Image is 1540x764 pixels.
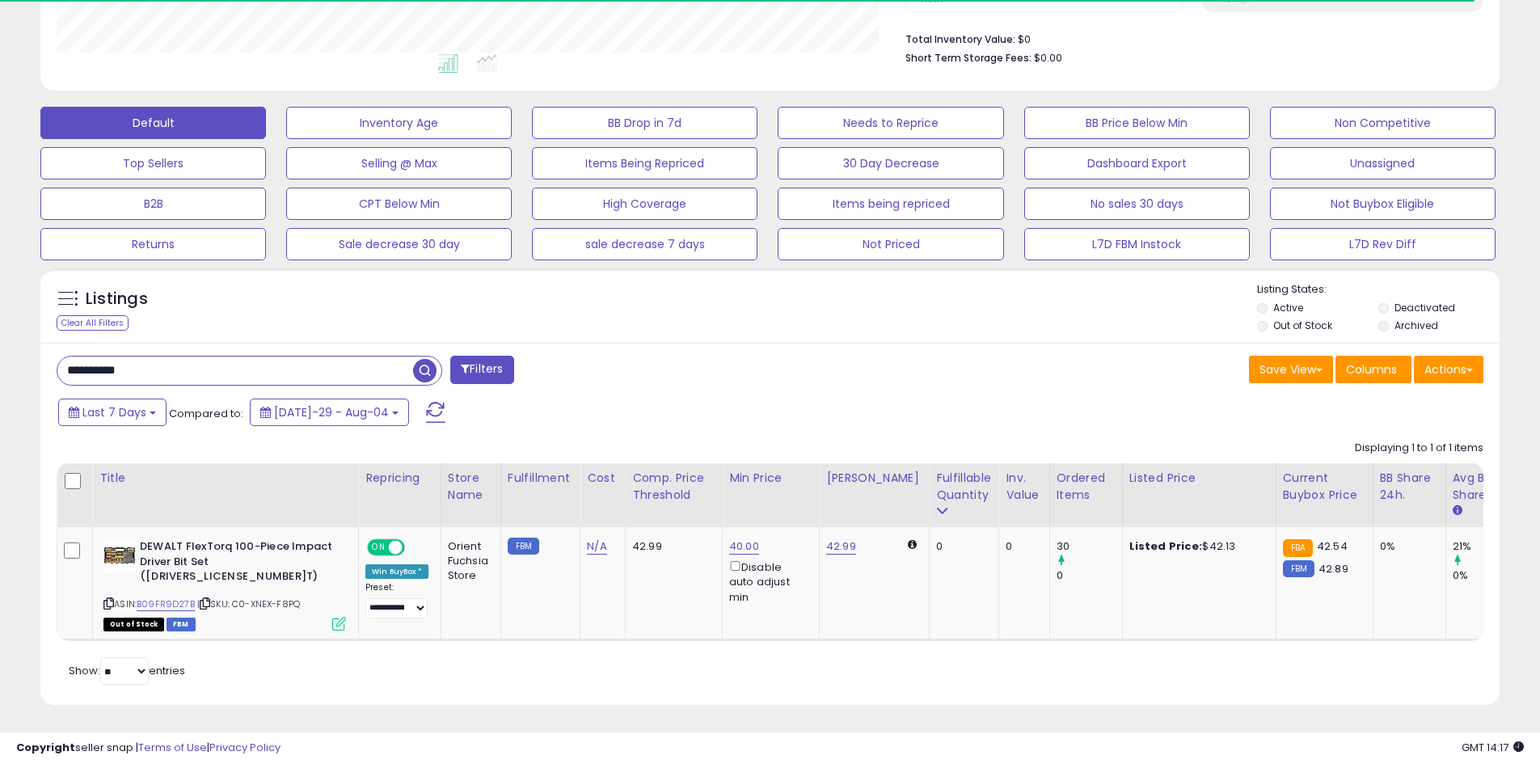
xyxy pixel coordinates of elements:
[16,740,75,755] strong: Copyright
[40,188,266,220] button: B2B
[1283,560,1314,577] small: FBM
[1006,539,1036,554] div: 0
[532,147,757,179] button: Items Being Repriced
[1270,107,1496,139] button: Non Competitive
[1006,470,1042,504] div: Inv. value
[1057,539,1122,554] div: 30
[365,564,428,579] div: Win BuyBox *
[1453,568,1518,583] div: 0%
[1317,538,1348,554] span: 42.54
[274,404,389,420] span: [DATE]-29 - Aug-04
[1380,470,1439,504] div: BB Share 24h.
[250,399,409,426] button: [DATE]-29 - Aug-04
[778,107,1003,139] button: Needs to Reprice
[167,618,196,631] span: FBM
[365,470,434,487] div: Repricing
[1394,319,1438,332] label: Archived
[1453,539,1518,554] div: 21%
[16,741,281,756] div: seller snap | |
[936,470,992,504] div: Fulfillable Quantity
[58,399,167,426] button: Last 7 Days
[1129,539,1264,554] div: $42.13
[99,470,352,487] div: Title
[1453,470,1512,504] div: Avg BB Share
[508,470,573,487] div: Fulfillment
[1335,356,1411,383] button: Columns
[1394,301,1455,314] label: Deactivated
[103,539,136,572] img: 51wHDmm7RWL._SL40_.jpg
[532,107,757,139] button: BB Drop in 7d
[729,470,812,487] div: Min Price
[1257,282,1500,298] p: Listing States:
[826,470,922,487] div: [PERSON_NAME]
[40,147,266,179] button: Top Sellers
[587,470,618,487] div: Cost
[1024,147,1250,179] button: Dashboard Export
[286,147,512,179] button: Selling @ Max
[286,188,512,220] button: CPT Below Min
[1057,470,1116,504] div: Ordered Items
[1270,147,1496,179] button: Unassigned
[1270,188,1496,220] button: Not Buybox Eligible
[532,228,757,260] button: sale decrease 7 days
[729,558,807,605] div: Disable auto adjust min
[1283,539,1313,557] small: FBA
[137,597,195,611] a: B09FR9D27B
[1024,107,1250,139] button: BB Price Below Min
[1283,470,1366,504] div: Current Buybox Price
[286,107,512,139] button: Inventory Age
[1129,470,1269,487] div: Listed Price
[1346,361,1397,378] span: Columns
[82,404,146,420] span: Last 7 Days
[532,188,757,220] button: High Coverage
[365,582,428,618] div: Preset:
[1380,539,1433,554] div: 0%
[936,539,986,554] div: 0
[448,539,488,584] div: Orient Fuchsia Store
[778,188,1003,220] button: Items being repriced
[57,315,129,331] div: Clear All Filters
[286,228,512,260] button: Sale decrease 30 day
[1414,356,1483,383] button: Actions
[1273,301,1303,314] label: Active
[508,538,539,555] small: FBM
[1024,228,1250,260] button: L7D FBM Instock
[1249,356,1333,383] button: Save View
[778,147,1003,179] button: 30 Day Decrease
[778,228,1003,260] button: Not Priced
[826,538,856,555] a: 42.99
[1462,740,1524,755] span: 2025-08-12 14:17 GMT
[140,539,336,589] b: DEWALT FlexTorq 100-Piece Impact Driver Bit Set ([DRIVERS_LICENSE_NUMBER]T)
[450,356,513,384] button: Filters
[1270,228,1496,260] button: L7D Rev Diff
[587,538,606,555] a: N/A
[138,740,207,755] a: Terms of Use
[169,406,243,421] span: Compared to:
[86,288,148,310] h5: Listings
[1355,441,1483,456] div: Displaying 1 to 1 of 1 items
[448,470,494,504] div: Store Name
[40,228,266,260] button: Returns
[103,539,346,629] div: ASIN:
[1129,538,1203,554] b: Listed Price:
[729,538,759,555] a: 40.00
[1057,568,1122,583] div: 0
[369,541,389,555] span: ON
[197,597,300,610] span: | SKU: C0-XNEX-F8PQ
[632,470,715,504] div: Comp. Price Threshold
[1318,561,1348,576] span: 42.89
[40,107,266,139] button: Default
[632,539,710,554] div: 42.99
[103,618,164,631] span: All listings that are currently out of stock and unavailable for purchase on Amazon
[1273,319,1332,332] label: Out of Stock
[69,663,185,678] span: Show: entries
[403,541,428,555] span: OFF
[1453,504,1462,518] small: Avg BB Share.
[1024,188,1250,220] button: No sales 30 days
[209,740,281,755] a: Privacy Policy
